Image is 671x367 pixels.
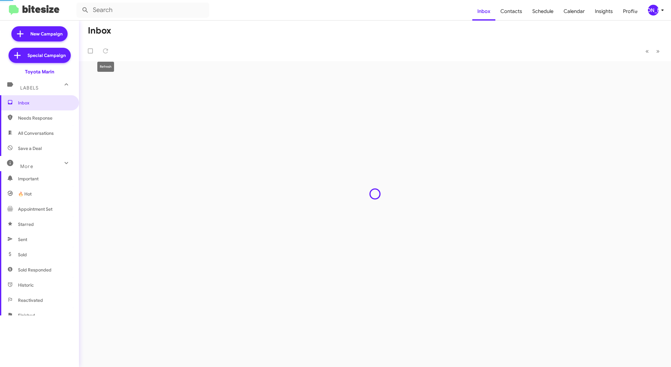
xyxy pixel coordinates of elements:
span: Important [18,176,72,182]
span: Sold [18,252,27,258]
span: Reactivated [18,297,43,303]
span: Special Campaign [27,52,66,59]
a: Special Campaign [9,48,71,63]
a: Contacts [495,2,527,21]
span: All Conversations [18,130,54,136]
span: Appointment Set [18,206,52,212]
span: Starred [18,221,34,227]
a: Calendar [559,2,590,21]
span: Historic [18,282,34,288]
span: « [645,47,649,55]
span: Labels [20,85,39,91]
span: New Campaign [30,31,63,37]
a: Schedule [527,2,559,21]
button: Previous [642,45,653,58]
a: New Campaign [11,26,68,41]
button: Next [652,45,663,58]
a: Insights [590,2,618,21]
h1: Inbox [88,26,111,36]
span: Finished [18,312,35,319]
span: 🔥 Hot [18,191,32,197]
div: Toyota Marin [25,69,54,75]
span: More [20,164,33,169]
span: Sold Responded [18,267,51,273]
span: » [656,47,660,55]
a: Inbox [472,2,495,21]
nav: Page navigation example [642,45,663,58]
a: Profile [618,2,643,21]
span: Needs Response [18,115,72,121]
div: Refresh [97,62,114,72]
span: Sent [18,236,27,243]
span: Save a Deal [18,145,42,152]
input: Search [76,3,209,18]
span: Inbox [18,100,72,106]
button: [PERSON_NAME] [643,5,664,16]
div: [PERSON_NAME] [648,5,659,16]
